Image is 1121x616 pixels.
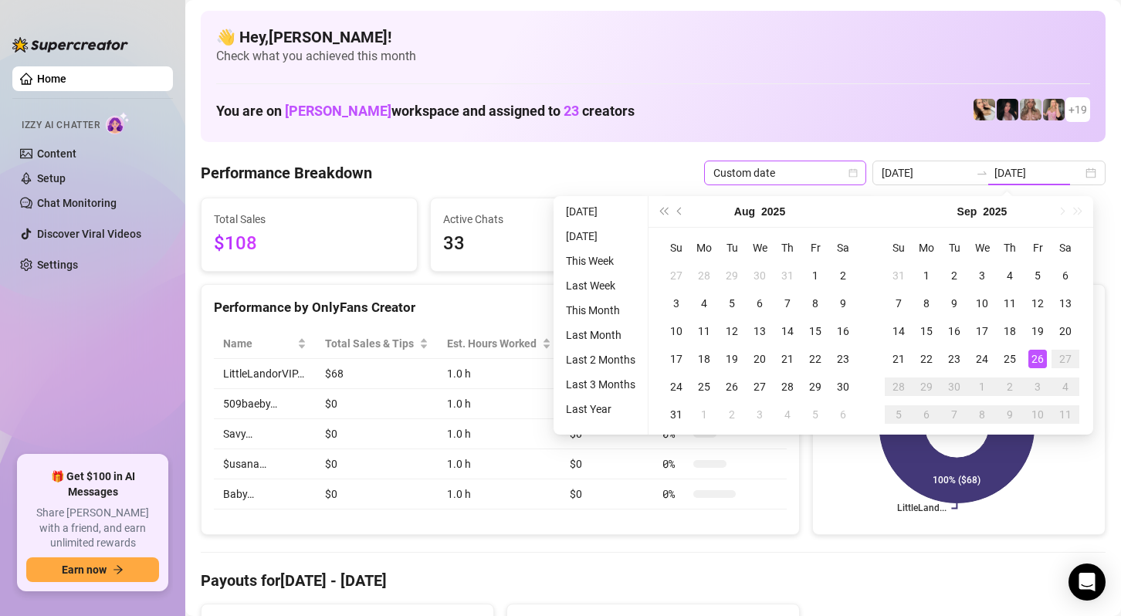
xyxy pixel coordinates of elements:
img: AI Chatter [106,112,130,134]
td: 2025-09-02 [940,262,968,289]
div: 10 [1028,405,1047,424]
td: 2025-09-30 [940,373,968,401]
div: 6 [917,405,936,424]
td: 2025-09-25 [996,345,1024,373]
div: 9 [834,294,852,313]
td: 2025-10-04 [1052,373,1079,401]
div: 11 [1056,405,1075,424]
div: 23 [945,350,964,368]
div: 20 [750,350,769,368]
td: 2025-09-27 [1052,345,1079,373]
th: Th [774,234,801,262]
div: 2 [834,266,852,285]
li: [DATE] [560,227,642,245]
td: $0 [316,479,438,509]
img: Avry (@avryjennerfree) [974,99,995,120]
span: swap-right [976,167,988,179]
a: Chat Monitoring [37,197,117,209]
td: 2025-09-03 [746,401,774,428]
div: Open Intercom Messenger [1069,564,1106,601]
button: Choose a year [983,196,1007,227]
div: 15 [806,322,825,340]
td: 2025-10-08 [968,401,996,428]
td: $usana… [214,449,316,479]
td: 2025-09-28 [885,373,913,401]
div: 8 [917,294,936,313]
div: 6 [834,405,852,424]
td: 2025-08-18 [690,345,718,373]
td: 2025-10-03 [1024,373,1052,401]
td: 2025-08-14 [774,317,801,345]
div: 13 [750,322,769,340]
td: 2025-09-13 [1052,289,1079,317]
li: Last Month [560,326,642,344]
td: 2025-08-07 [774,289,801,317]
div: 21 [889,350,908,368]
div: 11 [1001,294,1019,313]
td: 2025-08-12 [718,317,746,345]
div: 21 [778,350,797,368]
div: 28 [778,377,797,396]
td: 2025-08-16 [829,317,857,345]
td: 2025-08-02 [829,262,857,289]
li: [DATE] [560,202,642,221]
td: LittleLandorVIP… [214,359,316,389]
div: 24 [973,350,991,368]
th: Tu [940,234,968,262]
span: Total Sales & Tips [325,335,416,352]
div: 16 [834,322,852,340]
td: 2025-08-23 [829,345,857,373]
td: 2025-09-05 [1024,262,1052,289]
td: 2025-09-09 [940,289,968,317]
th: Su [662,234,690,262]
td: 2025-08-15 [801,317,829,345]
div: Est. Hours Worked [447,335,539,352]
td: 2025-08-13 [746,317,774,345]
div: 19 [1028,322,1047,340]
td: 2025-09-02 [718,401,746,428]
td: Savy… [214,419,316,449]
td: $0 [560,419,653,449]
input: Start date [882,164,970,181]
div: 30 [834,377,852,396]
td: 2025-08-31 [662,401,690,428]
img: Baby (@babyyyybellaa) [997,99,1018,120]
td: 2025-09-12 [1024,289,1052,317]
th: Th [996,234,1024,262]
div: 9 [945,294,964,313]
td: $0 [316,449,438,479]
span: Share [PERSON_NAME] with a friend, and earn unlimited rewards [26,506,159,551]
span: Total Sales [214,211,405,228]
div: 30 [750,266,769,285]
div: 6 [1056,266,1075,285]
div: 17 [973,322,991,340]
li: Last 2 Months [560,350,642,369]
div: 24 [667,377,686,396]
td: 2025-09-24 [968,345,996,373]
td: 2025-07-31 [774,262,801,289]
td: 2025-10-10 [1024,401,1052,428]
td: 2025-09-20 [1052,317,1079,345]
td: $0 [316,419,438,449]
span: arrow-right [113,564,124,575]
th: We [968,234,996,262]
td: 2025-09-10 [968,289,996,317]
div: 7 [778,294,797,313]
td: 2025-09-06 [829,401,857,428]
td: $0 [560,449,653,479]
div: 28 [889,377,908,396]
td: 2025-09-22 [913,345,940,373]
td: 2025-10-02 [996,373,1024,401]
div: 4 [695,294,713,313]
td: 2025-09-21 [885,345,913,373]
div: 17 [667,350,686,368]
td: 2025-08-05 [718,289,746,317]
div: 3 [667,294,686,313]
td: 2025-09-19 [1024,317,1052,345]
div: 27 [667,266,686,285]
button: Earn nowarrow-right [26,557,159,582]
td: 1.0 h [438,359,560,389]
span: 🎁 Get $100 in AI Messages [26,469,159,499]
a: Discover Viral Videos [37,228,141,240]
div: 27 [750,377,769,396]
